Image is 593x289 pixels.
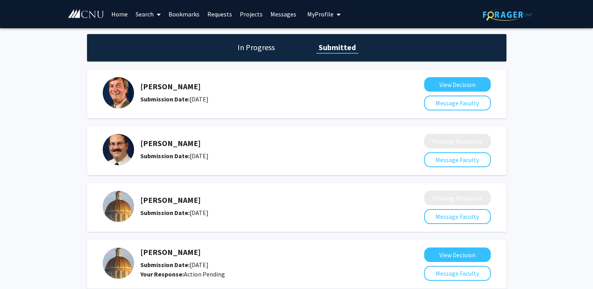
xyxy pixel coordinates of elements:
[424,213,491,220] a: Message Faculty
[424,247,491,262] button: View Decision
[140,195,383,205] h5: [PERSON_NAME]
[236,0,267,28] a: Projects
[140,152,190,160] b: Submission Date:
[140,82,383,91] h5: [PERSON_NAME]
[140,95,190,103] b: Submission Date:
[267,0,300,28] a: Messages
[140,151,383,161] div: [DATE]
[307,10,334,18] span: My Profile
[424,156,491,164] a: Message Faculty
[103,77,134,108] img: Profile Picture
[424,96,491,110] button: Message Faculty
[424,191,491,205] button: Pending Response
[483,9,532,21] img: ForagerOne Logo
[424,266,491,281] button: Message Faculty
[424,99,491,107] a: Message Faculty
[140,269,383,279] div: Action Pending
[140,270,184,278] b: Your Response:
[140,260,383,269] div: [DATE]
[140,139,383,148] h5: [PERSON_NAME]
[140,209,190,217] b: Submission Date:
[235,42,277,53] h1: In Progress
[132,0,165,28] a: Search
[103,191,134,222] img: Profile Picture
[103,134,134,165] img: Profile Picture
[424,209,491,224] button: Message Faculty
[424,77,491,92] button: View Decision
[424,152,491,167] button: Message Faculty
[107,0,132,28] a: Home
[140,261,190,269] b: Submission Date:
[203,0,236,28] a: Requests
[6,254,33,283] iframe: Chat
[140,208,383,217] div: [DATE]
[424,269,491,277] a: Message Faculty
[140,247,383,257] h5: [PERSON_NAME]
[140,94,383,104] div: [DATE]
[316,42,358,53] h1: Submitted
[165,0,203,28] a: Bookmarks
[424,134,491,148] button: Pending Response
[103,247,134,279] img: Profile Picture
[67,9,105,19] img: Christopher Newport University Logo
